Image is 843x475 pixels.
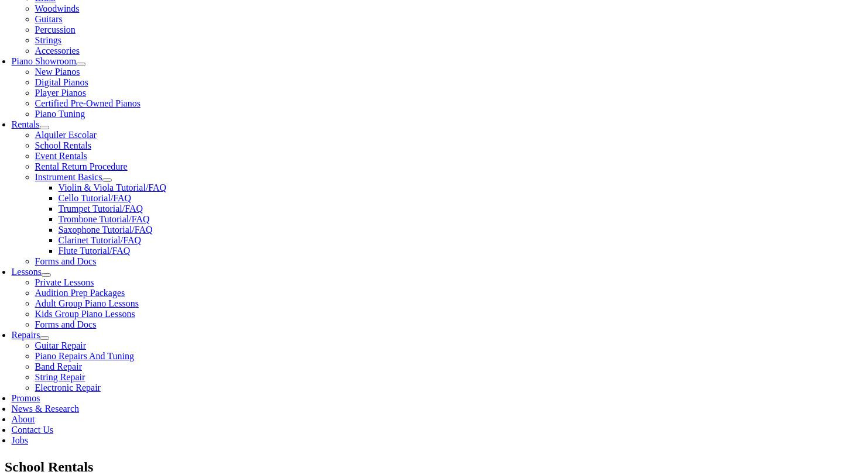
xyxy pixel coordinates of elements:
[35,98,140,108] a: Certified Pre-Owned Pianos
[12,414,35,424] a: About
[35,383,101,393] a: Electronic Repair
[12,267,42,277] a: Lessons
[102,178,112,182] button: Open submenu of Instrument Basics
[35,67,80,77] a: New Pianos
[35,151,87,161] a: Event Rentals
[57,5,129,17] button: Document Outline
[59,225,153,235] a: Saxophone Tutorial/FAQ
[35,288,125,298] a: Audition Prep Packages
[35,340,87,350] a: Guitar Repair
[35,88,87,98] a: Player Pianos
[35,14,63,24] a: Guitars
[12,404,80,414] a: News & Research
[76,63,85,66] button: Open submenu of Piano Showroom
[35,298,139,308] a: Adult Group Piano Lessons
[40,336,49,340] button: Open submenu of Repairs
[12,330,40,340] a: Repairs
[61,6,124,15] span: Document Outline
[59,193,132,203] a: Cello Tutorial/FAQ
[59,246,131,256] a: Flute Tutorial/FAQ
[12,56,77,66] a: Piano Showroom
[131,5,184,17] button: Attachments
[12,425,54,435] a: Contact Us
[35,256,97,266] a: Forms and Docs
[40,126,49,129] button: Open submenu of Rentals
[35,140,91,150] a: School Rentals
[42,273,51,277] button: Open submenu of Lessons
[35,46,80,56] a: Accessories
[35,4,80,13] a: Woodwinds
[35,309,135,319] a: Kids Group Piano Lessons
[5,112,708,208] a: Page 2
[5,17,708,112] a: Page 1
[35,351,134,361] a: Piano Repairs And Tuning
[9,6,50,15] span: Thumbnails
[35,372,85,382] a: String Repair
[35,277,94,287] a: Private Lessons
[5,5,54,17] button: Thumbnails
[12,393,40,403] a: Promos
[59,235,142,245] a: Clarinet Tutorial/FAQ
[35,77,88,87] a: Digital Pianos
[35,25,76,35] a: Percussion
[59,204,143,214] a: Trumpet Tutorial/FAQ
[12,435,28,445] a: Jobs
[35,172,102,182] a: Instrument Basics
[12,119,40,129] a: Rentals
[35,130,97,140] a: Alquiler Escolar
[59,214,150,224] a: Trombone Tutorial/FAQ
[136,6,179,15] span: Attachments
[35,161,128,171] a: Rental Return Procedure
[59,183,167,192] a: Violin & Viola Tutorial/FAQ
[35,35,61,45] a: Strings
[35,319,97,329] a: Forms and Docs
[35,362,82,371] a: Band Repair
[35,109,85,119] a: Piano Tuning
